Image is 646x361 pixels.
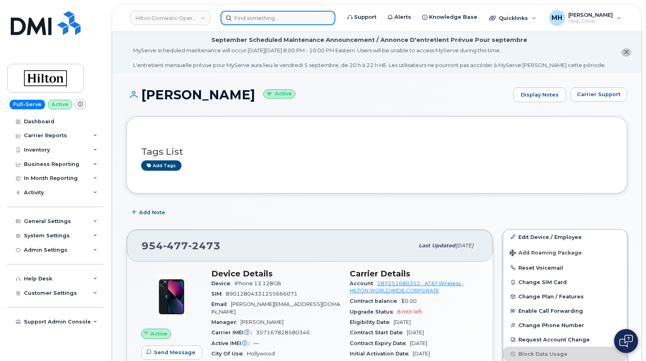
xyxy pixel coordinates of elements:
[211,301,340,314] span: [PERSON_NAME][EMAIL_ADDRESS][DOMAIN_NAME]
[150,330,167,337] span: Active
[619,335,633,347] img: Open chat
[503,230,627,244] a: Edit Device / Employee
[141,147,613,157] h3: Tags List
[503,275,627,289] button: Change SIM Card
[513,87,566,103] a: Display Notes
[211,291,226,297] span: SIM
[154,349,195,356] span: Send Message
[503,289,627,304] button: Change Plan / Features
[188,240,221,252] span: 2473
[141,160,181,170] a: Add tags
[226,291,297,297] span: 89012804331255666071
[163,240,188,252] span: 477
[350,280,377,286] span: Account
[211,269,340,278] h3: Device Details
[350,309,397,315] span: Upgrade Status
[211,280,234,286] span: Device
[139,209,165,216] span: Add Note
[126,88,509,102] h1: [PERSON_NAME]
[503,244,627,260] button: Add Roaming Package
[256,329,310,335] span: 357167828580346
[263,89,295,99] small: Active
[503,318,627,332] button: Change Phone Number
[401,298,417,304] span: $0.00
[455,243,473,249] span: [DATE]
[133,47,606,69] div: MyServe scheduled maintenance will occur [DATE][DATE] 8:00 PM - 10:00 PM Eastern. Users will be u...
[240,319,284,325] span: [PERSON_NAME]
[621,48,631,57] button: close notification
[518,294,584,300] span: Change Plan / Features
[503,332,627,347] button: Request Account Change
[413,351,430,357] span: [DATE]
[211,340,254,346] span: Active IMEI
[148,273,195,321] img: image20231002-3703462-1ig824h.jpeg
[407,329,424,335] span: [DATE]
[577,91,620,98] span: Carrier Support
[419,243,455,249] span: Last updated
[397,309,422,315] span: 8 mth left
[211,36,527,44] div: September Scheduled Maintenance Announcement / Annonce D'entretient Prévue Pour septembre
[254,340,259,346] span: —
[350,280,464,294] a: 287251680352 - AT&T Wireless - HILTON WORLDWIDE CORPORATE
[410,340,427,346] span: [DATE]
[350,269,479,278] h3: Carrier Details
[141,345,202,360] button: Send Message
[503,260,627,275] button: Reset Voicemail
[211,301,231,307] span: Email
[247,351,275,357] span: Hollywood
[350,319,394,325] span: Eligibility Date
[142,240,221,252] span: 954
[211,319,240,325] span: Manager
[350,340,410,346] span: Contract Expiry Date
[350,298,401,304] span: Contract balance
[503,347,627,361] button: Block Data Usage
[503,304,627,318] button: Enable Call Forwarding
[570,87,627,102] button: Carrier Support
[510,250,582,257] span: Add Roaming Package
[126,205,172,220] button: Add Note
[211,351,247,357] span: City Of Use
[234,280,281,286] span: iPhone 13 128GB
[350,329,407,335] span: Contract Start Date
[211,329,256,335] span: Carrier IMEI
[350,351,413,357] span: Initial Activation Date
[518,308,583,314] span: Enable Call Forwarding
[394,319,411,325] span: [DATE]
